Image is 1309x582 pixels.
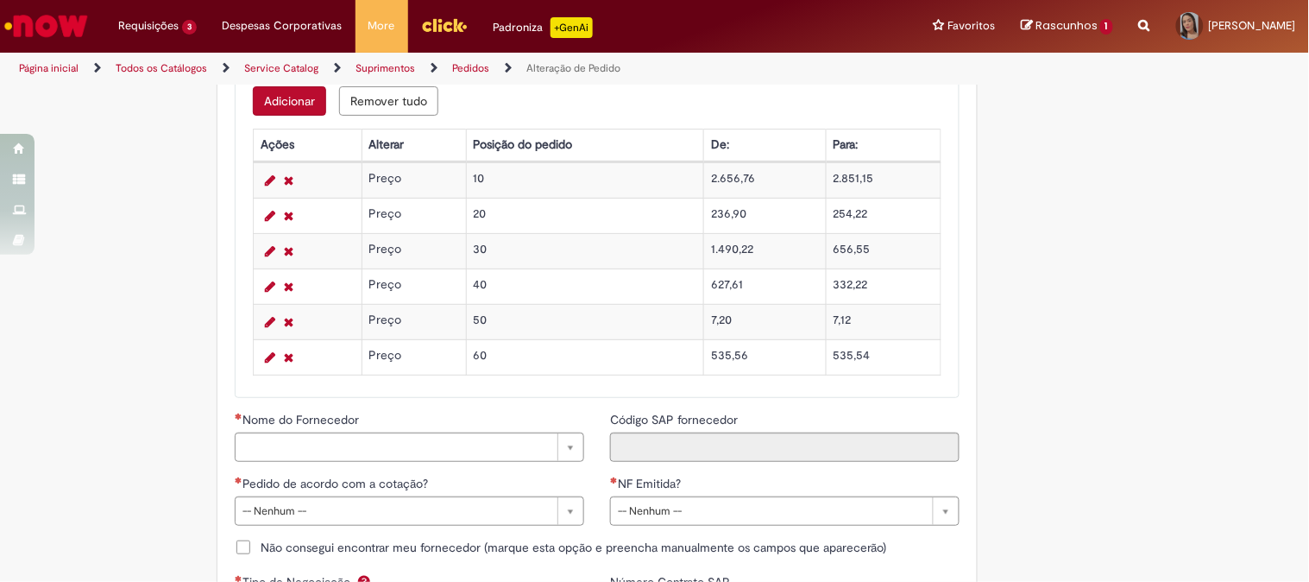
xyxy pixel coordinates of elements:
[947,17,995,35] span: Favoritos
[826,305,941,340] td: 7,12
[1021,18,1113,35] a: Rascunhos
[19,61,79,75] a: Página inicial
[610,411,741,428] label: Somente leitura - Código SAP fornecedor
[526,61,620,75] a: Alteração de Pedido
[339,86,438,116] button: Remove all rows for Lista de Itens de Pedido
[280,312,298,332] a: Remover linha 5
[704,340,827,376] td: 535,56
[261,241,280,262] a: Editar Linha 3
[704,130,827,161] th: De:
[826,163,941,199] td: 2.851,15
[826,340,941,376] td: 535,54
[704,163,827,199] td: 2.656,76
[261,312,280,332] a: Editar Linha 5
[254,130,362,161] th: Ações
[466,163,703,199] td: 10
[242,412,362,427] span: Nome do Fornecedor
[551,17,593,38] p: +GenAi
[362,305,466,340] td: Preço
[253,86,326,116] button: Add a row for Lista de Itens de Pedido
[610,412,741,427] span: Somente leitura - Código SAP fornecedor
[235,477,242,484] span: Necessários
[280,347,298,368] a: Remover linha 6
[704,269,827,305] td: 627,61
[118,17,179,35] span: Requisições
[452,61,489,75] a: Pedidos
[242,476,431,491] span: Pedido de acordo com a cotação?
[242,497,549,525] span: -- Nenhum --
[826,269,941,305] td: 332,22
[223,17,343,35] span: Despesas Corporativas
[280,241,298,262] a: Remover linha 3
[1100,19,1113,35] span: 1
[618,476,684,491] span: NF Emitida?
[466,234,703,269] td: 30
[362,130,466,161] th: Alterar
[356,61,415,75] a: Suprimentos
[235,433,584,462] a: Limpar campo Nome do Fornecedor
[826,234,941,269] td: 656,55
[2,9,91,43] img: ServiceNow
[362,199,466,234] td: Preço
[704,234,827,269] td: 1.490,22
[1035,17,1098,34] span: Rascunhos
[466,130,703,161] th: Posição do pedido
[466,340,703,376] td: 60
[421,12,468,38] img: click_logo_yellow_360x200.png
[261,347,280,368] a: Editar Linha 6
[610,433,960,462] input: Código SAP fornecedor
[466,269,703,305] td: 40
[1209,18,1296,33] span: [PERSON_NAME]
[235,575,242,582] span: Necessários
[362,269,466,305] td: Preço
[280,206,298,226] a: Remover linha 2
[235,413,242,420] span: Necessários
[826,130,941,161] th: Para:
[362,234,466,269] td: Preço
[704,305,827,340] td: 7,20
[13,53,859,85] ul: Trilhas de página
[704,199,827,234] td: 236,90
[466,199,703,234] td: 20
[368,17,395,35] span: More
[826,199,941,234] td: 254,22
[280,276,298,297] a: Remover linha 4
[261,170,280,191] a: Editar Linha 1
[618,497,924,525] span: -- Nenhum --
[261,539,886,556] span: Não consegui encontrar meu fornecedor (marque esta opção e preencha manualmente os campos que apa...
[466,305,703,340] td: 50
[261,206,280,226] a: Editar Linha 2
[610,477,618,484] span: Necessários
[280,170,298,191] a: Remover linha 1
[116,61,207,75] a: Todos os Catálogos
[362,163,466,199] td: Preço
[182,20,197,35] span: 3
[261,276,280,297] a: Editar Linha 4
[494,17,593,38] div: Padroniza
[244,61,318,75] a: Service Catalog
[362,340,466,376] td: Preço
